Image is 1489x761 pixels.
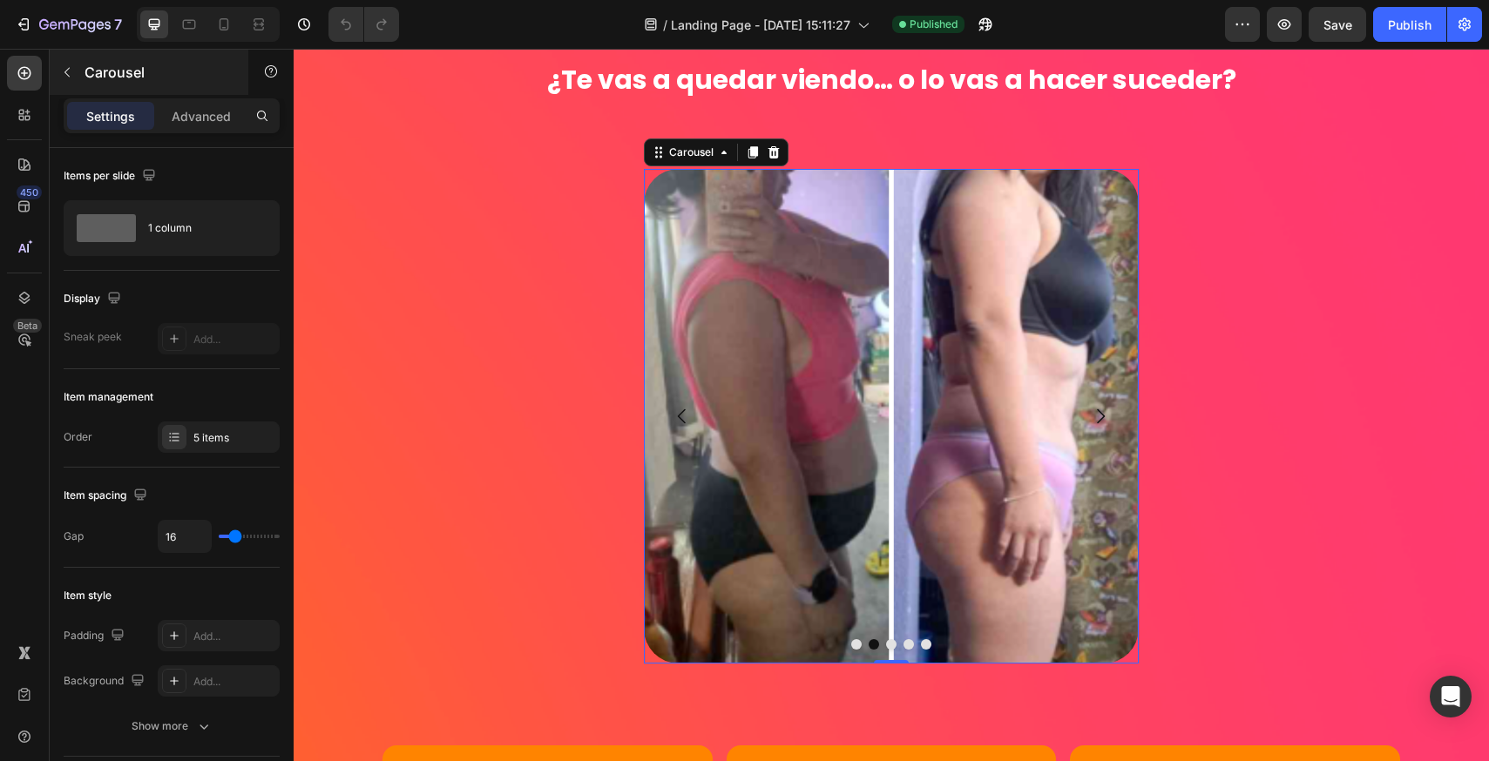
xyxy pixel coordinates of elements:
button: Dot [627,590,638,601]
button: Dot [610,590,620,601]
button: Publish [1373,7,1446,42]
div: Add... [193,674,275,690]
div: Padding [64,624,128,648]
div: Sneak peek [64,329,122,345]
img: gempages_521568042459595948-fe800b94-8399-451d-8f83-f0c7e0d75534.png [350,120,845,615]
span: / [663,16,667,34]
button: Save [1309,7,1366,42]
input: Auto [159,521,211,552]
div: Beta [13,319,42,333]
button: Dot [592,590,603,601]
button: Dot [575,590,585,601]
button: Dot [558,590,568,601]
div: Background [64,670,148,693]
div: Gap [64,529,84,544]
div: Open Intercom Messenger [1430,676,1472,717]
button: Carousel Back Arrow [364,343,413,392]
div: Carousel [372,96,423,111]
p: Advanced [172,107,231,125]
div: Item spacing [64,484,151,508]
button: Show more [64,710,280,742]
div: Undo/Redo [328,7,399,42]
div: Order [64,429,92,445]
span: Save [1323,17,1352,32]
div: Item style [64,588,112,603]
div: Items per slide [64,165,159,188]
div: 450 [17,185,42,199]
div: Publish [1388,16,1431,34]
div: Show more [132,717,213,735]
span: Published [910,17,958,32]
div: Display [64,287,125,311]
div: 1 column [148,208,254,248]
button: 7 [7,7,130,42]
iframe: Design area [294,49,1489,761]
p: Carousel [85,62,233,83]
p: 7 [114,14,122,35]
span: Landing Page - [DATE] 15:11:27 [671,16,850,34]
p: Settings [86,107,135,125]
div: Item management [64,389,153,405]
div: 5 items [193,430,275,446]
button: Carousel Next Arrow [782,343,831,392]
div: Add... [193,629,275,644]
